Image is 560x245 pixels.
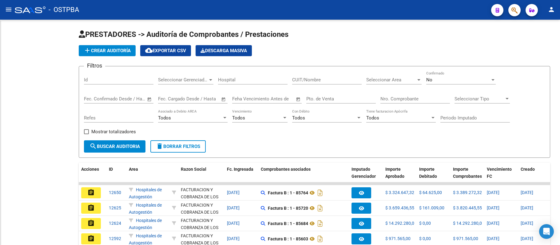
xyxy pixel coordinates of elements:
span: $ 3.389.272,32 [453,190,482,195]
div: FACTURACION Y COBRANZA DE LOS EFECTORES PUBLICOS S.E. [181,202,222,230]
span: Fc. Ingresada [227,167,253,172]
button: Open calendar [146,96,153,103]
span: Borrar Filtros [156,144,200,149]
mat-icon: assignment [87,235,95,242]
span: $ 161.009,00 [419,205,444,210]
span: [DATE] [487,190,499,195]
span: Todos [366,115,379,121]
span: Hospitales de Autogestión [129,203,162,215]
strong: Factura B : 1 - 85684 [268,221,308,226]
span: Todos [158,115,171,121]
span: Area [129,167,138,172]
mat-icon: menu [5,6,12,13]
input: Fecha inicio [84,96,109,102]
span: Importe Aprobado [385,167,404,179]
span: $ 0,00 [419,236,431,241]
span: Importe Comprobantes [453,167,482,179]
span: Seleccionar Area [366,77,416,83]
span: Mostrar totalizadores [91,128,136,135]
button: Exportar CSV [140,45,191,56]
span: Hospitales de Autogestión [129,218,162,230]
datatable-header-cell: Fc. Ingresada [224,163,258,190]
button: Buscar Auditoria [84,140,145,153]
button: Open calendar [295,96,302,103]
datatable-header-cell: Area [126,163,169,190]
span: 12592 [109,236,121,241]
div: - 30715497456 [181,202,222,215]
span: Crear Auditoría [84,48,131,53]
span: $ 3.820.445,55 [453,205,482,210]
span: $ 64.625,00 [419,190,442,195]
span: [DATE] [521,205,533,210]
span: $ 971.565,00 [453,236,478,241]
i: Descargar documento [316,219,324,228]
mat-icon: add [84,47,91,54]
div: - 30715497456 [181,217,222,230]
span: [DATE] [487,221,499,226]
span: $ 971.565,00 [385,236,411,241]
h3: Filtros [84,61,105,70]
input: Fecha fin [114,96,144,102]
div: Open Intercom Messenger [539,224,554,239]
datatable-header-cell: Acciones [79,163,106,190]
span: 12650 [109,190,121,195]
span: Todos [292,115,305,121]
span: [DATE] [487,236,499,241]
datatable-header-cell: Importe Debitado [417,163,451,190]
span: Creado [521,167,535,172]
strong: Factura B : 1 - 85764 [268,190,308,195]
span: [DATE] [227,236,240,241]
span: [DATE] [521,190,533,195]
button: Open calendar [220,96,227,103]
input: Fecha inicio [158,96,183,102]
span: Comprobantes asociados [261,167,311,172]
span: $ 14.292.280,00 [385,221,417,226]
app-download-masive: Descarga masiva de comprobantes (adjuntos) [196,45,252,56]
mat-icon: cloud_download [145,47,153,54]
span: Acciones [81,167,99,172]
span: Buscar Auditoria [89,144,140,149]
span: Vencimiento FC [487,167,512,179]
span: No [426,77,432,83]
span: Todos [232,115,245,121]
mat-icon: assignment [87,189,95,196]
span: Importe Debitado [419,167,437,179]
mat-icon: assignment [87,204,95,212]
span: ID [109,167,113,172]
span: Seleccionar Gerenciador [158,77,208,83]
button: Borrar Filtros [150,140,206,153]
div: - 30715497456 [181,186,222,199]
datatable-header-cell: Razon Social [178,163,224,190]
mat-icon: assignment [87,220,95,227]
span: [DATE] [487,205,499,210]
span: Hospitales de Autogestión [129,187,162,199]
i: Descargar documento [316,203,324,213]
span: Seleccionar Tipo [455,96,504,102]
span: PRESTADORES -> Auditoría de Comprobantes / Prestaciones [79,30,288,39]
datatable-header-cell: Imputado Gerenciador [349,163,383,190]
datatable-header-cell: Comprobantes asociados [258,163,349,190]
span: Razon Social [181,167,206,172]
datatable-header-cell: Importe Aprobado [383,163,417,190]
span: [DATE] [227,205,240,210]
span: Descarga Masiva [201,48,247,53]
span: - OSTPBA [49,3,79,17]
div: FACTURACION Y COBRANZA DE LOS EFECTORES PUBLICOS S.E. [181,217,222,245]
strong: Factura B : 1 - 85720 [268,206,308,211]
button: Crear Auditoría [79,45,136,56]
datatable-header-cell: Creado [518,163,552,190]
input: Fecha fin [189,96,218,102]
div: FACTURACION Y COBRANZA DE LOS EFECTORES PUBLICOS S.E. [181,186,222,214]
mat-icon: delete [156,142,163,150]
button: Descarga Masiva [196,45,252,56]
span: [DATE] [521,236,533,241]
span: $ 3.324.647,32 [385,190,414,195]
span: 12625 [109,205,121,210]
datatable-header-cell: Vencimiento FC [484,163,518,190]
datatable-header-cell: ID [106,163,126,190]
span: [DATE] [227,221,240,226]
i: Descargar documento [316,188,324,198]
datatable-header-cell: Importe Comprobantes [451,163,484,190]
i: Descargar documento [316,234,324,244]
span: [DATE] [227,190,240,195]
